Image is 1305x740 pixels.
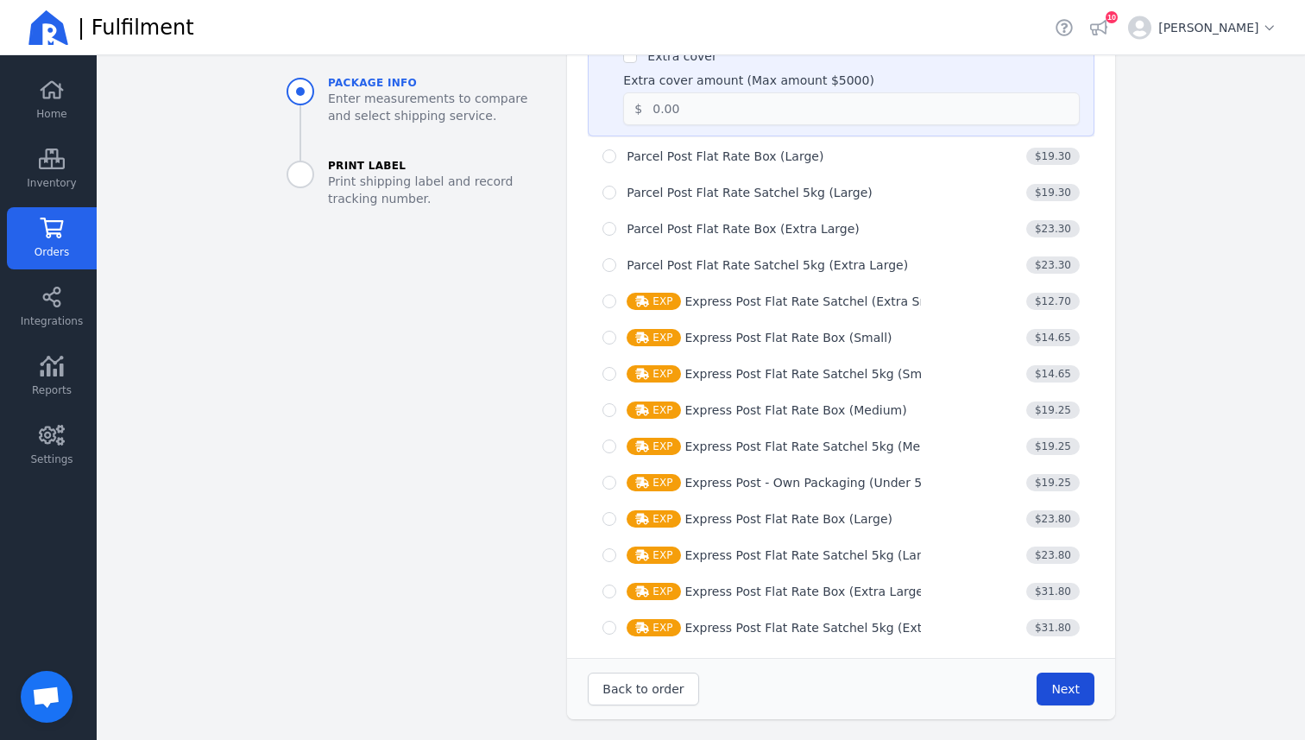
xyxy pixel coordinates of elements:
[1026,220,1080,237] span: $23.30
[36,107,66,121] span: Home
[1026,619,1080,636] span: $31.80
[627,329,681,346] span: EXP
[627,220,859,237] div: Parcel Post Flat Rate Box (Extra Large)
[328,76,553,90] span: Package info
[21,671,72,723] a: Open chat
[30,452,72,466] span: Settings
[624,93,642,124] span: $
[1087,16,1111,40] button: 10
[627,438,681,455] span: EXP
[1051,682,1080,696] span: Next
[588,611,1094,644] button: EXPExpress Post Flat Rate Satchel 5kg (Extra Large)$31.80
[32,383,72,397] span: Reports
[627,256,908,274] div: Parcel Post Flat Rate Satchel 5kg (Extra Large)
[588,575,1094,608] button: EXPExpress Post Flat Rate Box (Extra Large)$31.80
[588,357,1094,390] button: EXPExpress Post Flat Rate Satchel 5kg (Small)$14.65
[627,510,892,528] div: Express Post Flat Rate Box (Large)
[21,314,83,328] span: Integrations
[602,682,684,696] span: Back to order
[1052,16,1076,40] a: Helpdesk
[1026,256,1080,274] span: $23.30
[627,619,681,636] span: EXP
[1026,148,1080,165] span: $19.30
[1121,9,1284,47] button: [PERSON_NAME]
[1026,510,1080,528] span: $23.80
[1026,365,1080,383] span: $14.65
[627,184,872,201] div: Parcel Post Flat Rate Satchel 5kg (Large)
[588,394,1094,427] button: EXPExpress Post Flat Rate Box (Medium)$19.25
[35,245,69,259] span: Orders
[627,293,681,310] span: EXP
[627,474,941,491] div: Express Post - Own Packaging (Under 5kg)
[27,176,76,190] span: Inventory
[1026,293,1080,310] span: $12.70
[627,583,681,600] span: EXP
[1026,402,1080,419] span: $19.25
[588,430,1094,463] button: EXPExpress Post Flat Rate Satchel 5kg (Medium)$19.25
[588,539,1094,572] button: EXPExpress Post Flat Rate Satchel 5kg (Large)$23.80
[627,365,941,383] div: Express Post Flat Rate Satchel 5kg (Small)
[588,321,1094,354] button: EXPExpress Post Flat Rate Box (Small)$14.65
[588,249,1094,281] button: Parcel Post Flat Rate Satchel 5kg (Extra Large)$23.30
[1026,329,1080,346] span: $14.65
[627,547,941,564] div: Express Post Flat Rate Satchel 5kg (Large)
[78,14,194,41] span: | Fulfilment
[627,365,681,383] span: EXP
[1026,438,1080,455] span: $19.25
[1026,547,1080,564] span: $23.80
[627,329,892,346] div: Express Post Flat Rate Box (Small)
[328,159,553,173] span: Print Label
[627,402,906,419] div: Express Post Flat Rate Box (Medium)
[627,547,681,564] span: EXP
[328,173,553,207] span: Print shipping label and record tracking number.
[328,90,553,124] span: Enter measurements to compare and select shipping service.
[627,474,681,491] span: EXP
[588,503,1094,535] button: EXPExpress Post Flat Rate Box (Large)$23.80
[588,466,1094,499] button: EXPExpress Post - Own Packaging (Under 5kg)$19.25
[1037,673,1094,705] button: Next
[627,619,976,636] div: Express Post Flat Rate Satchel 5kg (Extra Large)
[627,583,928,600] div: Express Post Flat Rate Box (Extra Large)
[588,140,1094,173] button: Parcel Post Flat Rate Box (Large)$19.30
[1026,474,1080,491] span: $19.25
[1158,19,1277,36] span: [PERSON_NAME]
[647,49,716,63] label: Extra cover
[28,7,69,48] img: Ricemill Logo
[1106,11,1118,23] div: 10
[627,438,955,455] div: Express Post Flat Rate Satchel 5kg (Medium)
[588,285,1094,318] button: EXPExpress Post Flat Rate Satchel (Extra Small)$12.70
[627,402,681,419] span: EXP
[627,510,681,528] span: EXP
[623,72,874,89] label: Extra cover amount (Max amount $5000)
[588,176,1094,209] button: Parcel Post Flat Rate Satchel 5kg (Large)$19.30
[627,148,823,165] div: Parcel Post Flat Rate Box (Large)
[627,293,950,310] div: Express Post Flat Rate Satchel (Extra Small)
[1026,184,1080,201] span: $19.30
[588,212,1094,245] button: Parcel Post Flat Rate Box (Extra Large)$23.30
[1026,583,1080,600] span: $31.80
[588,673,698,705] button: Back to order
